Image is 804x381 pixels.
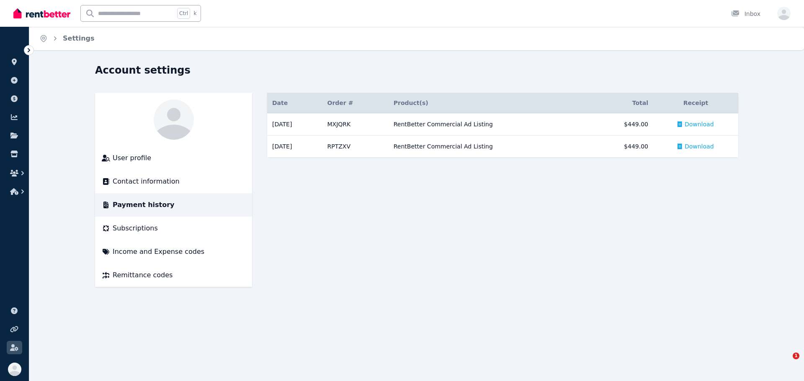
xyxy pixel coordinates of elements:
a: User profile [102,153,245,163]
a: Subscriptions [102,223,245,233]
span: Order # [327,99,353,107]
td: RPTZXV [322,136,389,158]
div: Inbox [731,10,760,18]
span: Download [685,120,714,128]
a: Settings [63,34,95,42]
div: RentBetter Commercial Ad Listing [394,120,585,128]
span: Income and Expense codes [113,247,204,257]
td: [DATE] [267,136,322,158]
span: Download [685,142,714,151]
a: Contact information [102,176,245,187]
iframe: Intercom live chat [776,353,796,373]
span: 1 [793,353,799,359]
a: Income and Expense codes [102,247,245,257]
td: $449.00 [590,136,653,158]
div: RentBetter Commercial Ad Listing [394,142,585,151]
span: Remittance codes [113,270,173,280]
th: Receipt [653,93,738,113]
td: MXJQRK [322,113,389,136]
td: $449.00 [590,113,653,136]
th: Product(s) [389,93,590,113]
a: Remittance codes [102,270,245,280]
a: Payment history [102,200,245,210]
th: Total [590,93,653,113]
span: Subscriptions [113,223,158,233]
span: Payment history [113,200,175,210]
span: Contact information [113,176,180,187]
span: Ctrl [177,8,190,19]
nav: Breadcrumb [29,27,105,50]
span: User profile [113,153,151,163]
td: [DATE] [267,113,322,136]
th: Date [267,93,322,113]
h1: Account settings [95,64,191,77]
img: RentBetter [13,7,70,20]
span: k [193,10,196,17]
